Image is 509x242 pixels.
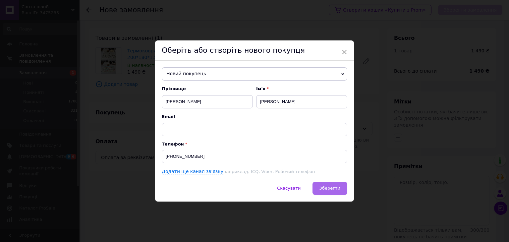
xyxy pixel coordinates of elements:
[256,95,347,108] input: Наприклад: Іван
[162,67,347,81] span: Новий покупець
[341,46,347,58] span: ×
[162,142,347,147] p: Телефон
[162,150,347,163] input: +38 096 0000000
[162,169,223,174] a: Додати ще канал зв'язку
[162,114,347,120] span: Email
[256,86,347,92] span: Ім'я
[223,169,315,174] span: наприклад, ICQ, Viber, Робочий телефон
[162,86,253,92] span: Прізвище
[270,182,308,195] button: Скасувати
[155,40,354,61] div: Оберіть або створіть нового покупця
[277,186,301,191] span: Скасувати
[319,186,340,191] span: Зберегти
[162,95,253,108] input: Наприклад: Іванов
[312,182,347,195] button: Зберегти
